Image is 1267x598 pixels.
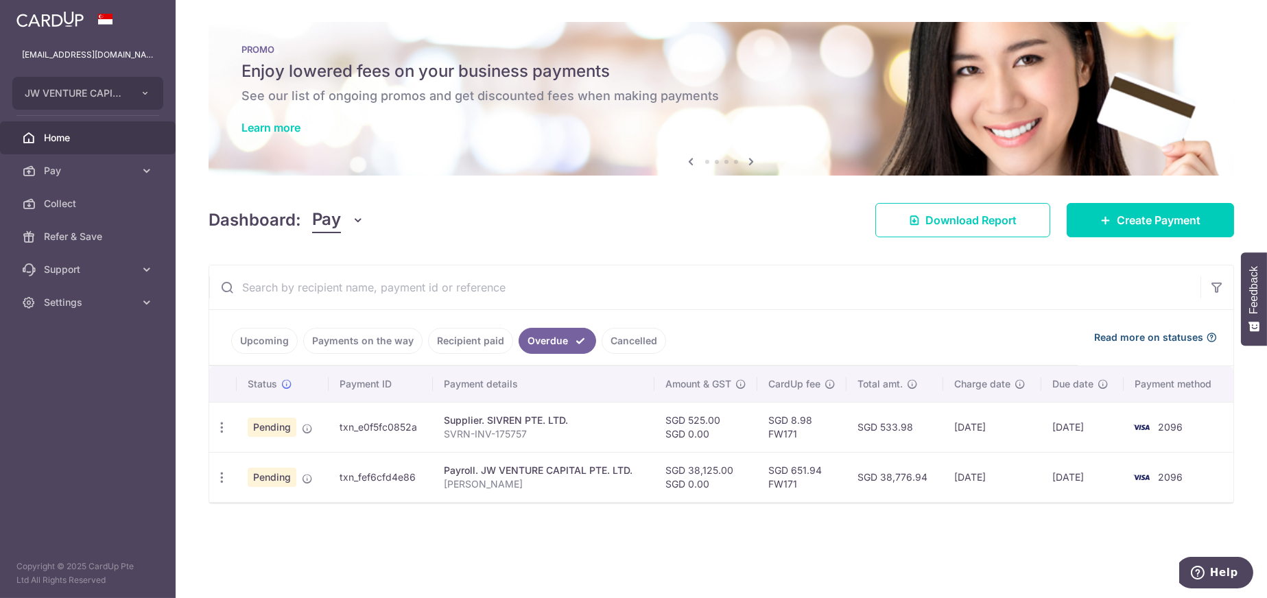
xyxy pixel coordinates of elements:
h5: Enjoy lowered fees on your business payments [241,60,1201,82]
span: Total amt. [857,377,903,391]
td: SGD 525.00 SGD 0.00 [654,402,757,452]
p: [PERSON_NAME] [444,477,643,491]
div: Supplier. SIVREN PTE. LTD. [444,414,643,427]
span: Refer & Save [44,230,134,243]
span: Charge date [954,377,1010,391]
span: Create Payment [1117,212,1200,228]
td: SGD 38,776.94 [846,452,943,502]
p: [EMAIL_ADDRESS][DOMAIN_NAME] [22,48,154,62]
span: Read more on statuses [1094,331,1203,344]
th: Payment ID [329,366,434,402]
a: Cancelled [602,328,666,354]
span: Settings [44,296,134,309]
span: Home [44,131,134,145]
a: Read more on statuses [1094,331,1217,344]
button: Pay [312,207,365,233]
span: Due date [1052,377,1093,391]
a: Upcoming [231,328,298,354]
span: Collect [44,197,134,211]
td: [DATE] [943,402,1041,452]
span: CardUp fee [768,377,820,391]
a: Learn more [241,121,300,134]
img: CardUp [16,11,84,27]
a: Overdue [519,328,596,354]
p: PROMO [241,44,1201,55]
td: SGD 8.98 FW171 [757,402,846,452]
a: Create Payment [1067,203,1234,237]
p: SVRN-INV-175757 [444,427,643,441]
img: Bank Card [1128,469,1155,486]
a: Download Report [875,203,1050,237]
a: Payments on the way [303,328,423,354]
span: Pay [44,164,134,178]
span: Feedback [1248,266,1260,314]
th: Payment details [433,366,654,402]
span: Amount & GST [665,377,731,391]
span: Download Report [925,212,1017,228]
h6: See our list of ongoing promos and get discounted fees when making payments [241,88,1201,104]
td: txn_fef6cfd4e86 [329,452,434,502]
span: Status [248,377,277,391]
a: Recipient paid [428,328,513,354]
td: SGD 651.94 FW171 [757,452,846,502]
div: Payroll. JW VENTURE CAPITAL PTE. LTD. [444,464,643,477]
span: Support [44,263,134,276]
td: txn_e0f5fc0852a [329,402,434,452]
span: Pending [248,418,296,437]
td: SGD 533.98 [846,402,943,452]
img: Latest Promos Banner [209,22,1234,176]
td: [DATE] [1041,402,1124,452]
td: SGD 38,125.00 SGD 0.00 [654,452,757,502]
span: Pending [248,468,296,487]
span: 2096 [1158,471,1183,483]
span: 2096 [1158,421,1183,433]
th: Payment method [1124,366,1233,402]
td: [DATE] [943,452,1041,502]
iframe: Opens a widget where you can find more information [1179,557,1253,591]
span: Pay [312,207,341,233]
input: Search by recipient name, payment id or reference [209,265,1200,309]
button: JW VENTURE CAPITAL PTE. LTD. [12,77,163,110]
span: JW VENTURE CAPITAL PTE. LTD. [25,86,126,100]
img: Bank Card [1128,419,1155,435]
td: [DATE] [1041,452,1124,502]
h4: Dashboard: [209,208,301,232]
button: Feedback - Show survey [1241,252,1267,346]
